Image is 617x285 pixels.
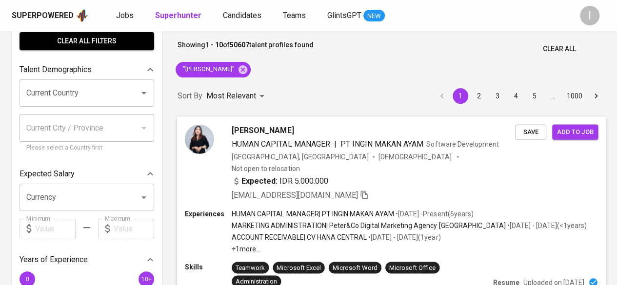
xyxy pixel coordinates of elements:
[557,126,593,137] span: Add to job
[206,87,268,105] div: Most Relevant
[230,41,249,49] b: 50607
[232,175,328,187] div: IDR 5.000.000
[35,219,76,238] input: Value
[20,254,88,266] p: Years of Experience
[12,10,74,21] div: Superpowered
[178,40,314,58] p: Showing of talent profiles found
[520,126,541,137] span: Save
[426,140,498,148] span: Software Development
[433,88,605,104] nav: pagination navigation
[545,91,561,101] div: …
[20,168,75,180] p: Expected Salary
[367,232,440,242] p: • [DATE] - [DATE] ( 1 year )
[185,124,214,153] img: efd519dbd2587610c0f7d7c52240c39c.jpg
[236,263,265,272] div: Teamwork
[20,32,154,50] button: Clear All filters
[564,88,585,104] button: Go to page 1000
[205,41,223,49] b: 1 - 10
[232,124,294,136] span: [PERSON_NAME]
[12,8,89,23] a: Superpoweredapp logo
[327,10,385,22] a: GlintsGPT NEW
[185,209,232,219] p: Experiences
[232,163,299,173] p: Not open to relocation
[333,263,378,272] div: Microsoft Word
[232,232,367,242] p: ACCOUNT RECEIVABLE | CV HANA CENTRAL
[178,90,202,102] p: Sort By
[114,219,154,238] input: Value
[453,88,468,104] button: page 1
[394,209,473,219] p: • [DATE] - Present ( 6 years )
[223,10,263,22] a: Candidates
[232,209,394,219] p: HUMAN CAPITAL MANAGER | PT INGIN MAKAN AYAM
[232,221,506,230] p: MARKETING ADMINISTRATION | Peter&Co Digital Marketing Agency [GEOGRAPHIC_DATA]
[389,263,436,272] div: Microsoft Office
[283,11,306,20] span: Teams
[20,164,154,184] div: Expected Salary
[527,88,542,104] button: Go to page 5
[155,11,201,20] b: Superhunter
[155,10,203,22] a: Superhunter
[283,10,308,22] a: Teams
[588,88,604,104] button: Go to next page
[206,90,256,102] p: Most Relevant
[277,263,320,272] div: Microsoft Excel
[20,250,154,269] div: Years of Experience
[508,88,524,104] button: Go to page 4
[241,175,278,187] b: Expected:
[363,11,385,21] span: NEW
[116,10,136,22] a: Jobs
[20,64,92,76] p: Talent Demographics
[539,40,580,58] button: Clear All
[378,152,453,161] span: [DEMOGRAPHIC_DATA]
[141,276,151,283] span: 10+
[515,124,546,139] button: Save
[334,138,337,150] span: |
[223,11,261,20] span: Candidates
[552,124,598,139] button: Add to job
[25,276,29,283] span: 0
[232,190,358,199] span: [EMAIL_ADDRESS][DOMAIN_NAME]
[76,8,89,23] img: app logo
[137,86,151,100] button: Open
[580,6,599,25] div: I
[27,35,146,47] span: Clear All filters
[543,43,576,55] span: Clear All
[490,88,505,104] button: Go to page 3
[185,262,232,271] p: Skills
[116,11,134,20] span: Jobs
[471,88,487,104] button: Go to page 2
[137,190,151,204] button: Open
[232,139,330,148] span: HUMAN CAPITAL MANAGER
[176,62,251,77] div: "[PERSON_NAME]"
[232,244,587,254] p: +1 more ...
[327,11,361,20] span: GlintsGPT
[506,221,587,230] p: • [DATE] - [DATE] ( <1 years )
[26,143,147,153] p: Please select a Country first
[20,60,154,79] div: Talent Demographics
[176,65,240,74] span: "[PERSON_NAME]"
[340,139,424,148] span: PT INGIN MAKAN AYAM
[232,152,369,161] div: [GEOGRAPHIC_DATA], [GEOGRAPHIC_DATA]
